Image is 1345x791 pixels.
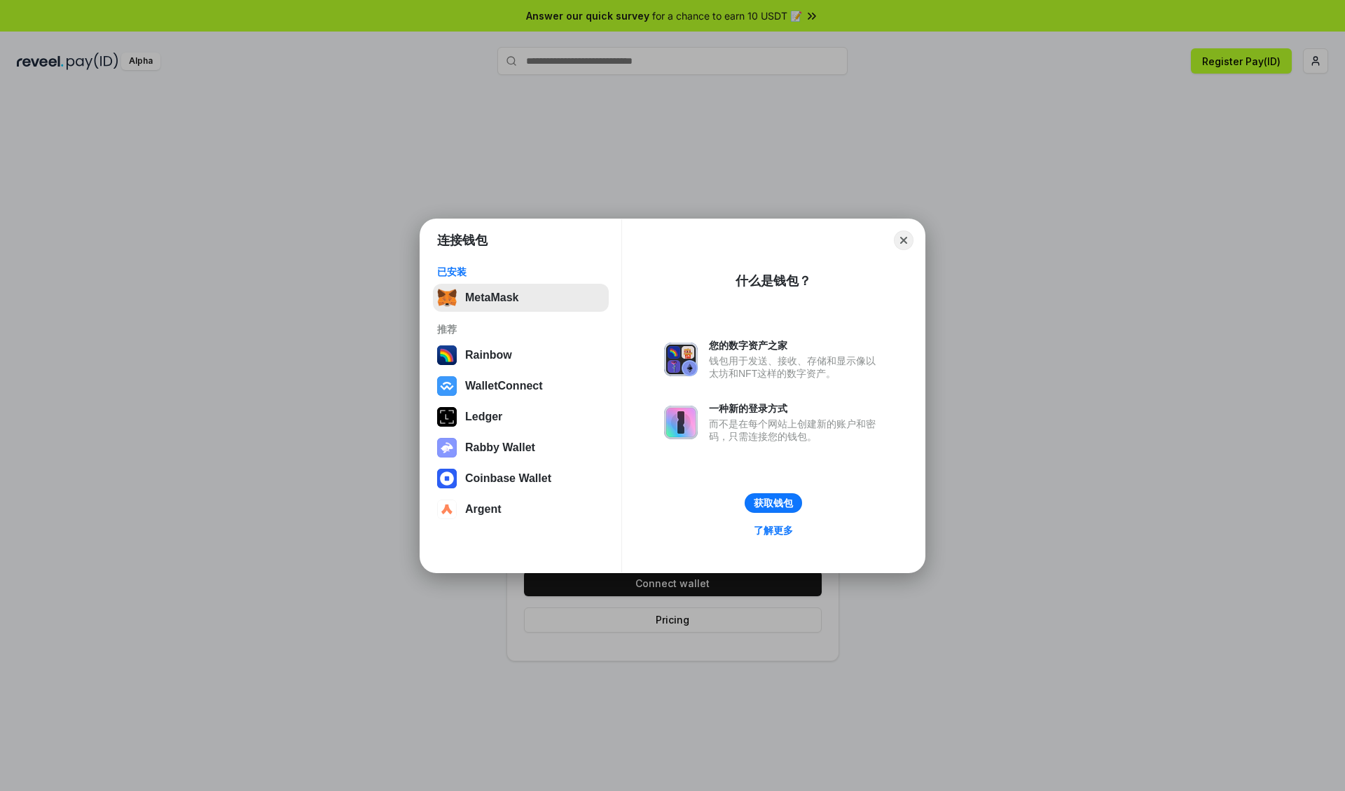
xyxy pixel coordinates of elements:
[754,524,793,537] div: 了解更多
[437,323,605,336] div: 推荐
[745,521,801,539] a: 了解更多
[433,284,609,312] button: MetaMask
[709,355,883,380] div: 钱包用于发送、接收、存储和显示像以太坊和NFT这样的数字资产。
[465,441,535,454] div: Rabby Wallet
[437,407,457,427] img: svg+xml,%3Csvg%20xmlns%3D%22http%3A%2F%2Fwww.w3.org%2F2000%2Fsvg%22%20width%3D%2228%22%20height%3...
[894,231,913,250] button: Close
[664,343,698,376] img: svg+xml,%3Csvg%20xmlns%3D%22http%3A%2F%2Fwww.w3.org%2F2000%2Fsvg%22%20fill%3D%22none%22%20viewBox...
[437,376,457,396] img: svg+xml,%3Csvg%20width%3D%2228%22%20height%3D%2228%22%20viewBox%3D%220%200%2028%2028%22%20fill%3D...
[754,497,793,509] div: 获取钱包
[433,372,609,400] button: WalletConnect
[465,503,502,516] div: Argent
[664,406,698,439] img: svg+xml,%3Csvg%20xmlns%3D%22http%3A%2F%2Fwww.w3.org%2F2000%2Fsvg%22%20fill%3D%22none%22%20viewBox...
[465,472,551,485] div: Coinbase Wallet
[465,349,512,362] div: Rainbow
[709,402,883,415] div: 一种新的登录方式
[437,345,457,365] img: svg+xml,%3Csvg%20width%3D%22120%22%20height%3D%22120%22%20viewBox%3D%220%200%20120%20120%22%20fil...
[433,465,609,493] button: Coinbase Wallet
[433,434,609,462] button: Rabby Wallet
[433,341,609,369] button: Rainbow
[465,380,543,392] div: WalletConnect
[437,266,605,278] div: 已安装
[437,500,457,519] img: svg+xml,%3Csvg%20width%3D%2228%22%20height%3D%2228%22%20viewBox%3D%220%200%2028%2028%22%20fill%3D...
[736,273,811,289] div: 什么是钱包？
[433,403,609,431] button: Ledger
[709,339,883,352] div: 您的数字资产之家
[437,438,457,458] img: svg+xml,%3Csvg%20xmlns%3D%22http%3A%2F%2Fwww.w3.org%2F2000%2Fsvg%22%20fill%3D%22none%22%20viewBox...
[465,291,518,304] div: MetaMask
[465,411,502,423] div: Ledger
[745,493,802,513] button: 获取钱包
[437,288,457,308] img: svg+xml,%3Csvg%20fill%3D%22none%22%20height%3D%2233%22%20viewBox%3D%220%200%2035%2033%22%20width%...
[437,469,457,488] img: svg+xml,%3Csvg%20width%3D%2228%22%20height%3D%2228%22%20viewBox%3D%220%200%2028%2028%22%20fill%3D...
[437,232,488,249] h1: 连接钱包
[709,418,883,443] div: 而不是在每个网站上创建新的账户和密码，只需连接您的钱包。
[433,495,609,523] button: Argent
